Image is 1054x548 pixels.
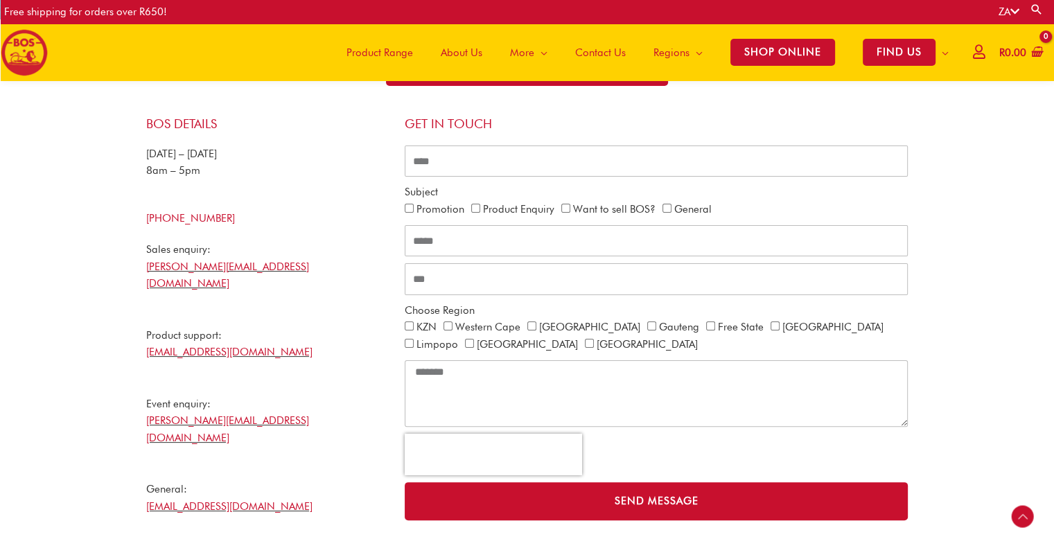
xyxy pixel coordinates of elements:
[405,116,908,132] h4: Get in touch
[333,24,427,81] a: Product Range
[674,203,712,215] label: General
[999,46,1005,59] span: R
[146,164,200,177] span: 8am – 5pm
[146,116,391,132] h4: BOS Details
[659,321,699,333] label: Gauteng
[405,184,438,201] label: Subject
[717,24,849,81] a: SHOP ONLINE
[146,241,391,515] p: Sales enquiry: Product support: Event enquiry: General:
[416,338,458,351] label: Limpopo
[573,203,656,215] label: Want to sell BOS?
[640,24,717,81] a: Regions
[561,24,640,81] a: Contact Us
[999,46,1026,59] bdi: 0.00
[496,24,561,81] a: More
[996,37,1044,69] a: View Shopping Cart, empty
[1030,3,1044,16] a: Search button
[322,24,963,81] nav: Site Navigation
[405,434,582,475] iframe: reCAPTCHA
[477,338,578,351] label: [GEOGRAPHIC_DATA]
[405,145,908,527] form: CONTACT ALL
[718,321,764,333] label: Free State
[146,346,313,358] a: [EMAIL_ADDRESS][DOMAIN_NAME]
[999,6,1019,18] a: ZA
[146,212,235,224] a: [PHONE_NUMBER]
[597,338,698,351] label: [GEOGRAPHIC_DATA]
[146,260,309,290] a: [PERSON_NAME][EMAIL_ADDRESS][DOMAIN_NAME]
[575,32,626,73] span: Contact Us
[146,500,313,513] a: [EMAIL_ADDRESS][DOMAIN_NAME]
[441,32,482,73] span: About Us
[653,32,690,73] span: Regions
[146,148,217,160] span: [DATE] – [DATE]
[346,32,413,73] span: Product Range
[730,39,835,66] span: SHOP ONLINE
[1,29,48,76] img: BOS logo finals-200px
[615,496,699,506] span: Send Message
[416,203,464,215] label: Promotion
[539,321,640,333] label: [GEOGRAPHIC_DATA]
[405,302,475,319] label: Choose Region
[146,414,309,444] a: [PERSON_NAME][EMAIL_ADDRESS][DOMAIN_NAME]
[510,32,534,73] span: More
[416,321,437,333] label: KZN
[782,321,884,333] label: [GEOGRAPHIC_DATA]
[455,321,520,333] label: Western Cape
[483,203,554,215] label: Product Enquiry
[863,39,936,66] span: FIND US
[427,24,496,81] a: About Us
[405,482,908,520] button: Send Message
